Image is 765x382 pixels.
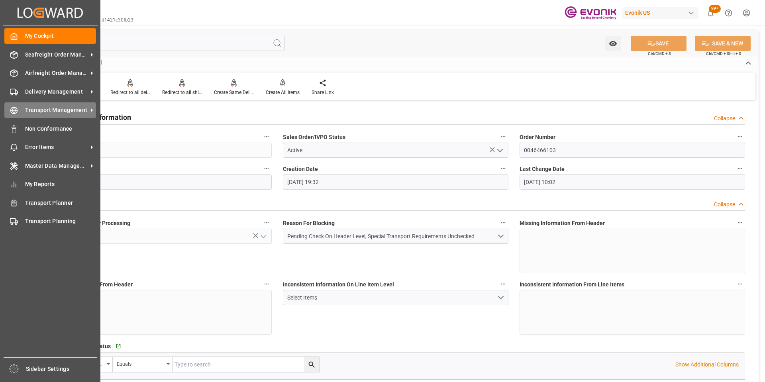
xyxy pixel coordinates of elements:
[565,6,616,20] img: Evonik-brand-mark-Deep-Purple-RGB.jpeg_1700498283.jpeg
[283,229,508,244] button: open menu
[113,357,173,372] button: open menu
[283,174,508,190] input: MM-DD-YYYY HH:MM
[493,144,505,157] button: open menu
[735,279,745,289] button: Inconsistent Information From Line Items
[622,7,698,19] div: Evonik US
[695,36,751,51] button: SAVE & NEW
[25,51,88,59] span: Seafreight Order Management
[714,114,735,123] div: Collapse
[37,36,285,51] input: Search Fields
[520,280,624,289] span: Inconsistent Information From Line Items
[214,89,254,96] div: Create Same Delivery Date
[25,143,88,151] span: Error Items
[26,365,97,373] span: Sidebar Settings
[498,279,508,289] button: Inconsistent Information On Line Item Level
[261,217,272,228] button: Blocked From Further Processing
[498,163,508,174] button: Creation Date
[4,214,96,229] a: Transport Planning
[4,195,96,210] a: Transport Planner
[720,4,738,22] button: Help Center
[622,5,702,20] button: Evonik US
[4,28,96,44] a: My Cockpit
[283,290,508,305] button: open menu
[287,232,496,241] div: Pending Check On Header Level, Special Transport Requirements Unchecked
[110,89,150,96] div: Redirect to all deliveries
[702,4,720,22] button: show 100 new notifications
[283,219,335,227] span: Reason For Blocking
[261,131,272,142] button: code
[520,219,605,227] span: Missing Information From Header
[706,51,741,57] span: Ctrl/CMD + Shift + S
[25,69,88,77] span: Airfreight Order Management
[266,89,300,96] div: Create All Items
[735,217,745,228] button: Missing Information From Header
[605,36,621,51] button: open menu
[25,32,96,40] span: My Cockpit
[25,162,88,170] span: Master Data Management
[25,88,88,96] span: Delivery Management
[735,131,745,142] button: Order Number
[498,131,508,142] button: Sales Order/IVPO Status
[304,357,319,372] button: search button
[520,165,565,173] span: Last Change Date
[4,176,96,192] a: My Reports
[312,89,334,96] div: Share Link
[25,199,96,207] span: Transport Planner
[257,230,269,243] button: open menu
[261,279,272,289] button: Missing Master Data From Header
[25,180,96,188] span: My Reports
[162,89,202,96] div: Redirect to all shipments
[675,360,739,369] p: Show Additional Columns
[117,358,164,368] div: Equals
[735,163,745,174] button: Last Change Date
[283,280,394,289] span: Inconsistent Information On Line Item Level
[25,125,96,133] span: Non Conformance
[4,121,96,136] a: Non Conformance
[173,357,319,372] input: Type to search
[283,165,318,173] span: Creation Date
[520,174,745,190] input: MM-DD-YYYY HH:MM
[709,5,721,13] span: 99+
[283,133,345,141] span: Sales Order/IVPO Status
[498,217,508,228] button: Reason For Blocking
[25,106,88,114] span: Transport Management
[520,133,555,141] span: Order Number
[261,163,272,174] button: Order Type (SAP)
[714,200,735,209] div: Collapse
[25,217,96,225] span: Transport Planning
[648,51,671,57] span: Ctrl/CMD + S
[631,36,687,51] button: SAVE
[287,294,496,302] div: Select Items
